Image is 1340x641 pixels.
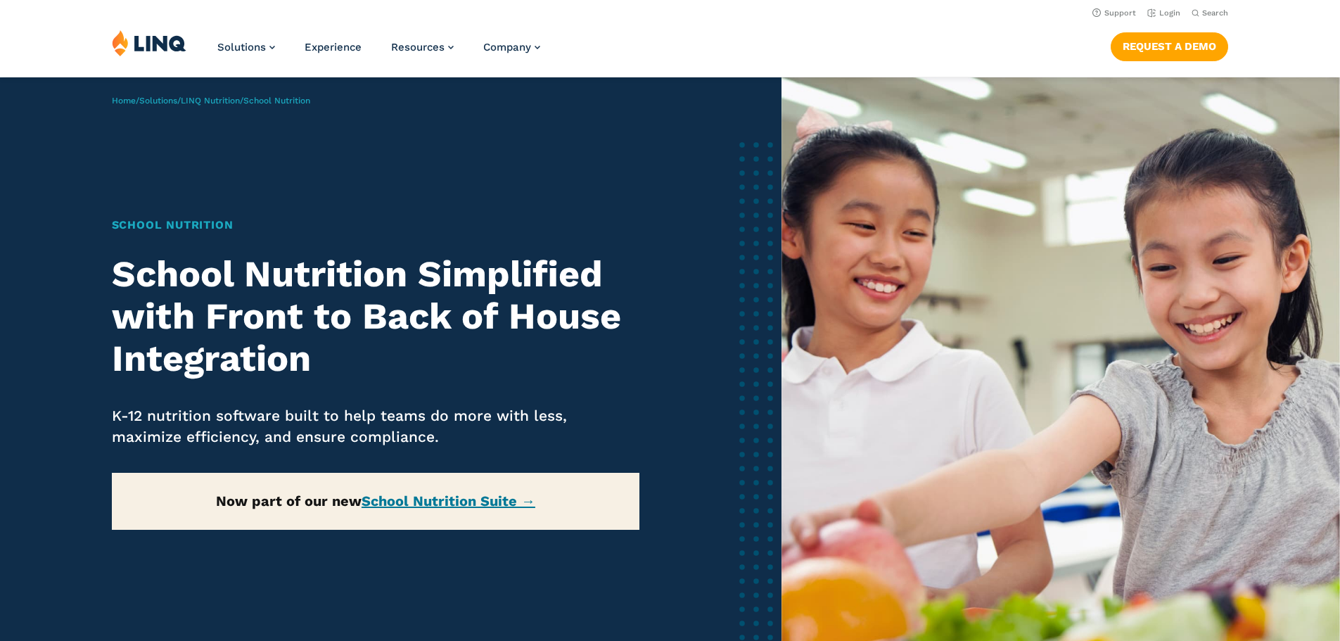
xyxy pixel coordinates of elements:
[391,41,454,53] a: Resources
[483,41,531,53] span: Company
[362,493,535,509] a: School Nutrition Suite →
[112,96,136,106] a: Home
[181,96,240,106] a: LINQ Nutrition
[112,30,186,56] img: LINQ | K‑12 Software
[216,493,535,509] strong: Now part of our new
[1111,30,1228,61] nav: Button Navigation
[112,253,640,379] h2: School Nutrition Simplified with Front to Back of House Integration
[1111,32,1228,61] a: Request a Demo
[1147,8,1180,18] a: Login
[112,96,310,106] span: / / /
[1092,8,1136,18] a: Support
[1202,8,1228,18] span: Search
[112,405,640,448] p: K-12 nutrition software built to help teams do more with less, maximize efficiency, and ensure co...
[112,217,640,234] h1: School Nutrition
[243,96,310,106] span: School Nutrition
[217,30,540,76] nav: Primary Navigation
[483,41,540,53] a: Company
[217,41,266,53] span: Solutions
[1192,8,1228,18] button: Open Search Bar
[391,41,445,53] span: Resources
[139,96,177,106] a: Solutions
[305,41,362,53] a: Experience
[217,41,275,53] a: Solutions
